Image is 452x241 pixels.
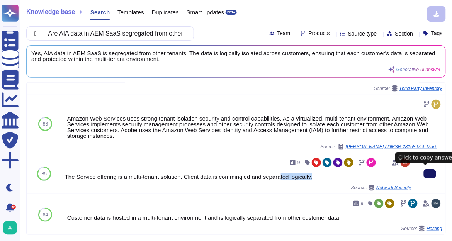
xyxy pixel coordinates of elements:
[277,31,291,36] span: Team
[43,212,48,217] span: 84
[31,50,441,62] span: Yes, AIA data in AEM SaaS is segregated from other tenants. The data is logically isolated across...
[67,215,442,221] div: Customer data is hosted in a multi-tenant environment and is logically separated from other custo...
[226,10,237,15] div: BETA
[431,31,443,36] span: Tags
[90,9,110,15] span: Search
[396,67,441,72] span: Generative AI answer
[26,9,75,15] span: Knowledge base
[395,31,413,36] span: Section
[2,219,22,236] button: user
[361,201,364,206] span: 9
[31,27,186,40] input: Search a question or template...
[427,226,442,231] span: Hosting
[321,144,442,150] span: Source:
[187,9,224,15] span: Smart updates
[401,226,442,232] span: Source:
[432,199,441,208] img: user
[42,171,47,176] span: 85
[374,85,442,92] span: Source:
[346,144,442,149] span: [PERSON_NAME] / DMSR 28158 McL Marketo IT Third Party Risk Profile [DATE]
[399,86,442,91] span: Third Party Inventory
[117,9,144,15] span: Templates
[152,9,179,15] span: Duplicates
[43,122,48,126] span: 86
[376,185,411,190] span: Network Security
[297,160,300,165] span: 9
[348,31,377,36] span: Source type
[67,115,442,139] div: Amazon Web Services uses strong tenant isolation security and control capabilities. As a virtuali...
[11,205,16,209] div: 9+
[351,185,411,191] span: Source:
[3,221,17,235] img: user
[65,174,411,180] div: The Service offering is a multi-tenant solution. Client data is commingled and separated logically.
[309,31,330,36] span: Products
